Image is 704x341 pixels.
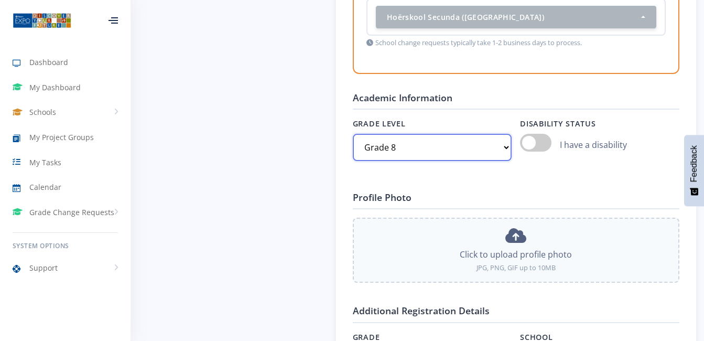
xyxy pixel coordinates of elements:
[387,12,640,23] div: Hoërskool Secunda ([GEOGRAPHIC_DATA])
[376,6,656,28] button: Hoërskool Secunda (Mpumalanga)
[353,190,679,209] h4: Profile Photo
[29,182,61,193] span: Calendar
[353,118,512,130] label: Grade Level
[13,12,71,29] img: ...
[476,263,556,272] small: JPG, PNG, GIF up to 10MB
[366,38,666,48] small: School change requests typically take 1-2 business days to process.
[520,118,679,130] label: Disability Status
[29,207,114,218] span: Grade Change Requests
[29,82,81,93] span: My Dashboard
[560,138,627,151] span: I have a disability
[29,57,68,68] span: Dashboard
[29,157,61,168] span: My Tasks
[689,145,699,182] span: Feedback
[684,135,704,206] button: Feedback - Show survey
[29,132,94,143] span: My Project Groups
[29,106,56,118] span: Schools
[353,91,679,110] h4: Academic Information
[353,304,679,323] h4: Additional Registration Details
[362,248,670,261] div: Click to upload profile photo
[13,241,118,251] h6: System Options
[29,262,58,273] span: Support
